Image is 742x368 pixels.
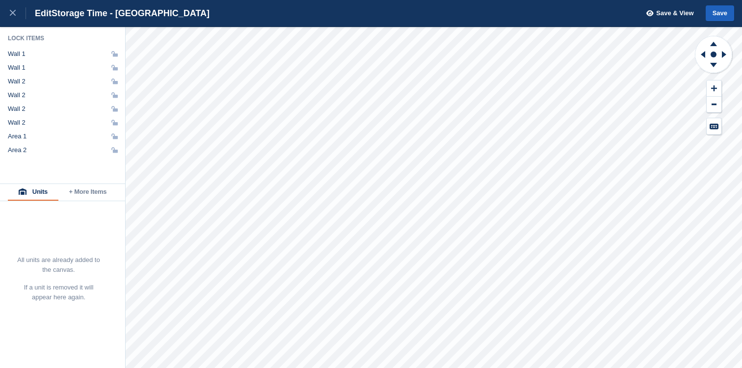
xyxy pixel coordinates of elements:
[8,50,26,58] div: Wall 1
[17,283,101,302] p: If a unit is removed it will appear here again.
[8,184,58,201] button: Units
[8,78,26,85] div: Wall 2
[8,91,26,99] div: Wall 2
[26,7,210,19] div: Edit Storage Time - [GEOGRAPHIC_DATA]
[707,80,721,97] button: Zoom In
[8,119,26,127] div: Wall 2
[706,5,734,22] button: Save
[8,64,26,72] div: Wall 1
[641,5,694,22] button: Save & View
[8,105,26,113] div: Wall 2
[8,146,26,154] div: Area 2
[656,8,693,18] span: Save & View
[707,97,721,113] button: Zoom Out
[58,184,117,201] button: + More Items
[8,132,26,140] div: Area 1
[17,255,101,275] p: All units are already added to the canvas.
[8,34,118,42] div: Lock Items
[707,118,721,134] button: Keyboard Shortcuts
